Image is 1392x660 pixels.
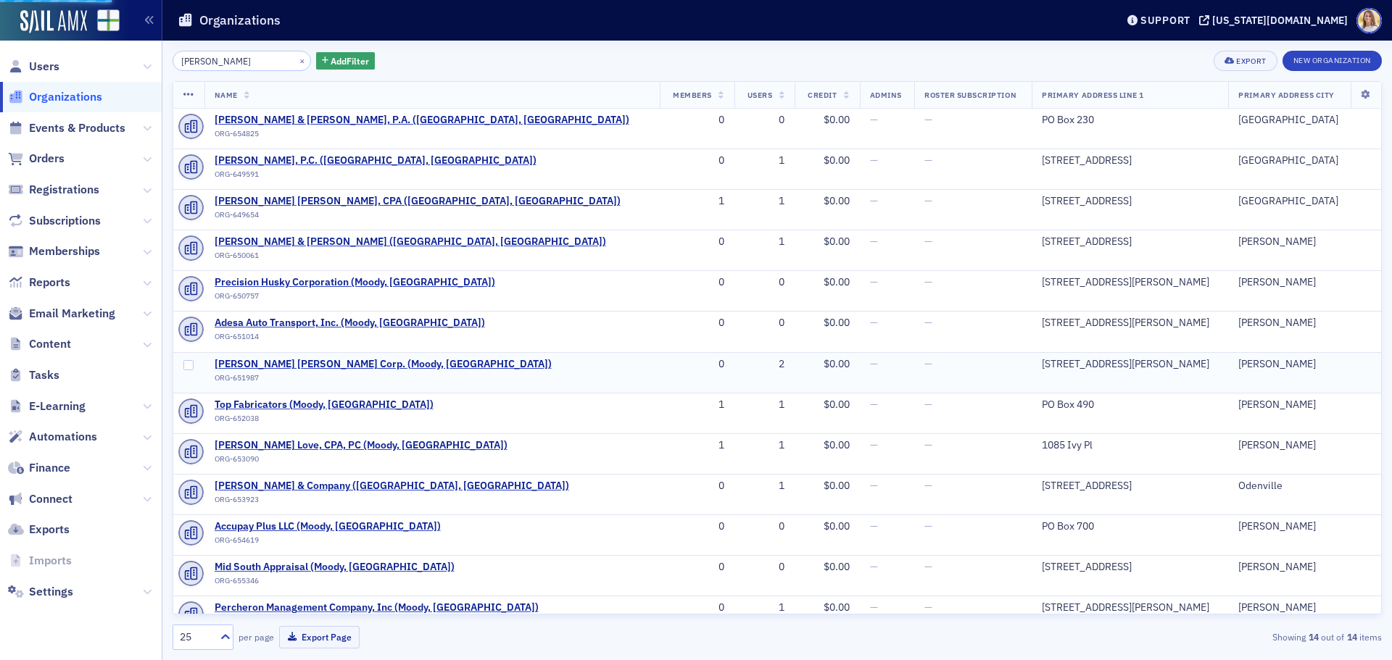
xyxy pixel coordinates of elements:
a: Adesa Auto Transport, Inc. (Moody, [GEOGRAPHIC_DATA]) [215,317,485,330]
a: Settings [8,584,73,600]
span: Admins [870,90,902,100]
a: New Organization [1283,53,1382,66]
span: Accupay Plus LLC (Moody, AL) [215,520,441,533]
span: Adesa Auto Transport, Inc. (Moody, AL) [215,317,485,330]
a: Connect [8,491,72,507]
div: [STREET_ADDRESS][PERSON_NAME] [1042,358,1218,371]
div: Export [1236,57,1266,65]
span: — [924,316,932,329]
div: 1 [745,154,784,167]
div: 0 [670,561,724,574]
span: Content [29,336,71,352]
div: [GEOGRAPHIC_DATA] [1238,154,1371,167]
div: 1 [745,235,784,248]
span: $0.00 [824,113,850,126]
label: per page [239,630,274,643]
span: Moody & Hodgson (Montgomery, AL) [215,235,606,248]
div: [GEOGRAPHIC_DATA] [1238,114,1371,127]
img: SailAMX [20,10,87,33]
div: 0 [670,520,724,533]
div: ORG-650061 [215,251,606,265]
strong: 14 [1306,630,1321,643]
span: Finance [29,460,70,476]
div: [STREET_ADDRESS][PERSON_NAME] [1042,276,1218,289]
div: 0 [670,358,724,371]
h1: Organizations [199,12,281,29]
strong: 14 [1344,630,1359,643]
a: [PERSON_NAME] & [PERSON_NAME] ([GEOGRAPHIC_DATA], [GEOGRAPHIC_DATA]) [215,235,606,248]
div: [STREET_ADDRESS] [1042,195,1218,208]
a: [PERSON_NAME] Love, CPA, PC (Moody, [GEOGRAPHIC_DATA]) [215,439,507,452]
div: PO Box 230 [1042,114,1218,127]
div: ORG-655346 [215,576,455,590]
div: 0 [670,480,724,493]
span: Jinks & Moody, P.A. (Panama City, FL) [215,114,629,127]
span: — [870,601,878,614]
div: 1 [745,601,784,614]
a: Imports [8,553,72,569]
span: $0.00 [824,398,850,411]
span: Imports [29,553,72,569]
div: ORG-654619 [215,535,441,550]
span: — [870,154,878,167]
div: ORG-650757 [215,291,495,306]
a: Top Fabricators (Moody, [GEOGRAPHIC_DATA]) [215,398,434,412]
span: Primary Address Line 1 [1042,90,1144,100]
div: 0 [745,520,784,533]
span: — [924,154,932,167]
button: × [296,54,309,67]
span: Reports [29,275,70,291]
a: Percheron Management Company, Inc (Moody, [GEOGRAPHIC_DATA]) [215,601,539,614]
span: — [870,235,878,248]
span: Users [747,90,773,100]
div: [STREET_ADDRESS] [1042,154,1218,167]
a: Exports [8,522,70,538]
a: Finance [8,460,70,476]
div: [STREET_ADDRESS][PERSON_NAME] [1042,317,1218,330]
span: — [924,357,932,370]
span: Users [29,59,59,75]
div: 1 [745,439,784,452]
span: Moody & Company (Odenville, AL) [215,480,569,493]
a: Memberships [8,243,100,259]
span: $0.00 [824,479,850,492]
div: 0 [745,276,784,289]
span: — [924,601,932,614]
span: — [870,316,878,329]
div: [STREET_ADDRESS] [1042,480,1218,493]
div: 1 [745,195,784,208]
span: Orders [29,151,65,167]
span: Roster Subscription [924,90,1016,100]
div: ORG-652038 [215,414,434,428]
span: E-Learning [29,398,86,414]
span: $0.00 [824,194,850,207]
a: [PERSON_NAME] & [PERSON_NAME], P.A. ([GEOGRAPHIC_DATA], [GEOGRAPHIC_DATA]) [215,114,629,127]
span: Name [215,90,238,100]
div: 1 [745,398,784,412]
div: [STREET_ADDRESS] [1042,561,1218,574]
span: — [870,438,878,451]
span: — [924,113,932,126]
span: — [870,113,878,126]
span: — [924,438,932,451]
span: Mid South Appraisal (Moody, AL) [215,561,455,574]
div: [PERSON_NAME] [1238,520,1371,533]
span: Subscriptions [29,213,101,229]
div: 1 [670,398,724,412]
a: Mid South Appraisal (Moody, [GEOGRAPHIC_DATA]) [215,561,455,574]
div: [US_STATE][DOMAIN_NAME] [1212,14,1348,27]
div: 0 [745,114,784,127]
span: $0.00 [824,438,850,451]
button: AddFilter [316,52,376,70]
div: 0 [670,276,724,289]
span: — [924,560,932,573]
span: $0.00 [824,357,850,370]
span: — [924,235,932,248]
button: [US_STATE][DOMAIN_NAME] [1199,15,1353,25]
a: Subscriptions [8,213,101,229]
a: [PERSON_NAME] & Company ([GEOGRAPHIC_DATA], [GEOGRAPHIC_DATA]) [215,480,569,493]
div: 2 [745,358,784,371]
a: E-Learning [8,398,86,414]
span: Percheron Management Company, Inc (Moody, AL) [215,601,539,614]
